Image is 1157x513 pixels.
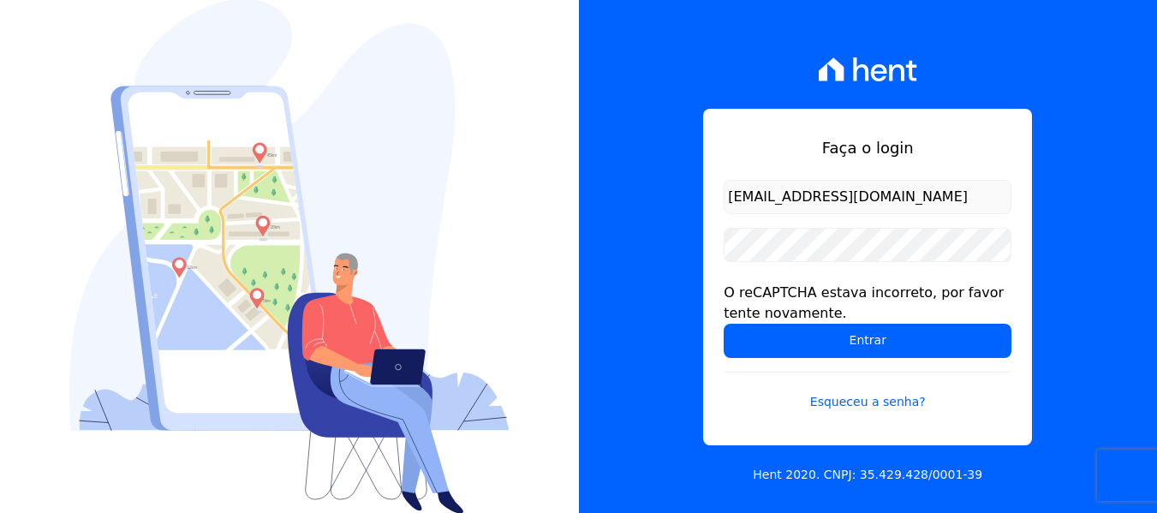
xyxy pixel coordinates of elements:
h1: Faça o login [724,136,1011,159]
p: Hent 2020. CNPJ: 35.429.428/0001-39 [753,466,982,484]
div: O reCAPTCHA estava incorreto, por favor tente novamente. [724,283,1011,324]
input: Email [724,180,1011,214]
input: Entrar [724,324,1011,358]
a: Esqueceu a senha? [724,372,1011,411]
